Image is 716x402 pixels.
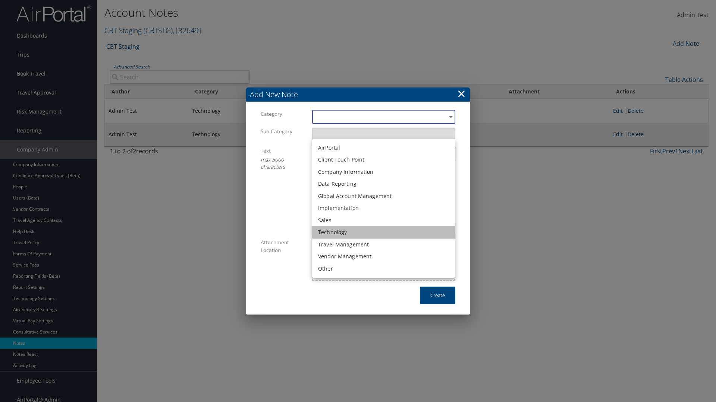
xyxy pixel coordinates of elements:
[312,239,455,251] li: Travel Management
[312,154,455,166] li: Client Touch Point
[312,214,455,227] li: Sales
[312,202,455,214] li: Implementation
[312,190,455,202] li: Global Account Management
[312,226,455,239] li: Technology
[312,263,455,275] li: Other
[312,178,455,190] li: Data Reporting
[312,142,455,154] li: AirPortal
[312,251,455,263] li: Vendor Management
[312,166,455,178] li: Company Information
